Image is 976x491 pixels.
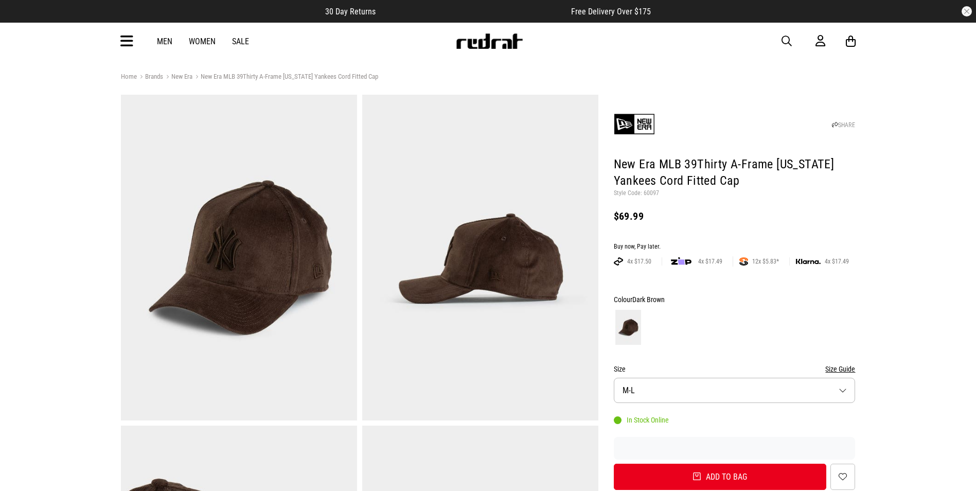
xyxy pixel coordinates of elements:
[694,257,726,266] span: 4x $17.49
[825,363,855,375] button: Size Guide
[623,385,635,395] span: M-L
[571,7,651,16] span: Free Delivery Over $175
[623,257,655,266] span: 4x $17.50
[614,363,856,375] div: Size
[189,37,216,46] a: Women
[614,189,856,198] p: Style Code: 60097
[614,443,856,453] iframe: Customer reviews powered by Trustpilot
[163,73,192,82] a: New Era
[632,295,665,304] span: Dark Brown
[614,243,856,251] div: Buy now, Pay later.
[121,73,137,80] a: Home
[748,257,783,266] span: 12x $5.83*
[614,464,827,490] button: Add to bag
[614,210,856,222] div: $69.99
[396,6,551,16] iframe: Customer reviews powered by Trustpilot
[832,121,855,129] a: SHARE
[362,95,598,420] img: New Era Mlb 39thirty A-frame New York Yankees Cord Fitted Cap in Brown
[614,257,623,266] img: AFTERPAY
[121,95,357,420] img: New Era Mlb 39thirty A-frame New York Yankees Cord Fitted Cap in Brown
[325,7,376,16] span: 30 Day Returns
[796,259,821,265] img: KLARNA
[615,310,641,345] img: Dark Brown
[157,37,172,46] a: Men
[614,103,655,145] img: New Era
[739,257,748,266] img: SPLITPAY
[614,378,856,403] button: M-L
[232,37,249,46] a: Sale
[614,416,669,424] div: In Stock Online
[671,256,691,267] img: zip
[455,33,523,49] img: Redrat logo
[192,73,378,82] a: New Era MLB 39Thirty A-Frame [US_STATE] Yankees Cord Fitted Cap
[614,293,856,306] div: Colour
[614,156,856,189] h1: New Era MLB 39Thirty A-Frame [US_STATE] Yankees Cord Fitted Cap
[821,257,853,266] span: 4x $17.49
[137,73,163,82] a: Brands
